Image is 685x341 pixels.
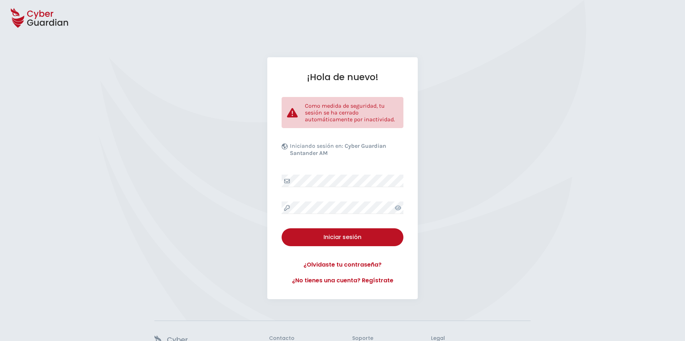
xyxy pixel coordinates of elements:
[290,142,386,156] b: Cyber Guardian Santander AM
[282,72,403,83] h1: ¡Hola de nuevo!
[282,276,403,285] a: ¿No tienes una cuenta? Regístrate
[305,102,398,123] p: Como medida de seguridad, tu sesión se ha cerrado automáticamente por inactividad.
[282,228,403,246] button: Iniciar sesión
[287,233,398,242] div: Iniciar sesión
[290,142,402,160] p: Iniciando sesión en:
[282,260,403,269] a: ¿Olvidaste tu contraseña?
